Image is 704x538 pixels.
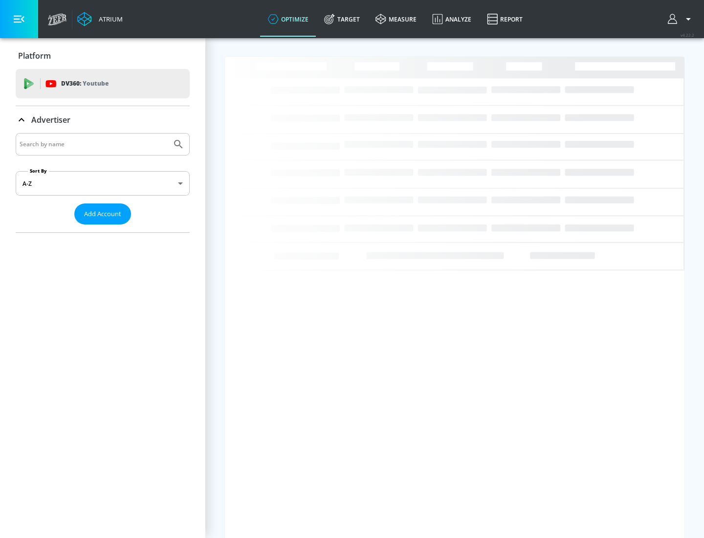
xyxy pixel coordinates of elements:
[16,171,190,196] div: A-Z
[84,208,121,220] span: Add Account
[61,78,109,89] p: DV360:
[16,106,190,134] div: Advertiser
[260,1,316,37] a: optimize
[16,133,190,232] div: Advertiser
[479,1,530,37] a: Report
[16,224,190,232] nav: list of Advertiser
[20,138,168,151] input: Search by name
[681,32,694,38] span: v 4.22.2
[28,168,49,174] label: Sort By
[31,114,70,125] p: Advertiser
[368,1,424,37] a: measure
[77,12,123,26] a: Atrium
[74,203,131,224] button: Add Account
[424,1,479,37] a: Analyze
[316,1,368,37] a: Target
[16,42,190,69] div: Platform
[16,69,190,98] div: DV360: Youtube
[18,50,51,61] p: Platform
[83,78,109,89] p: Youtube
[95,15,123,23] div: Atrium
